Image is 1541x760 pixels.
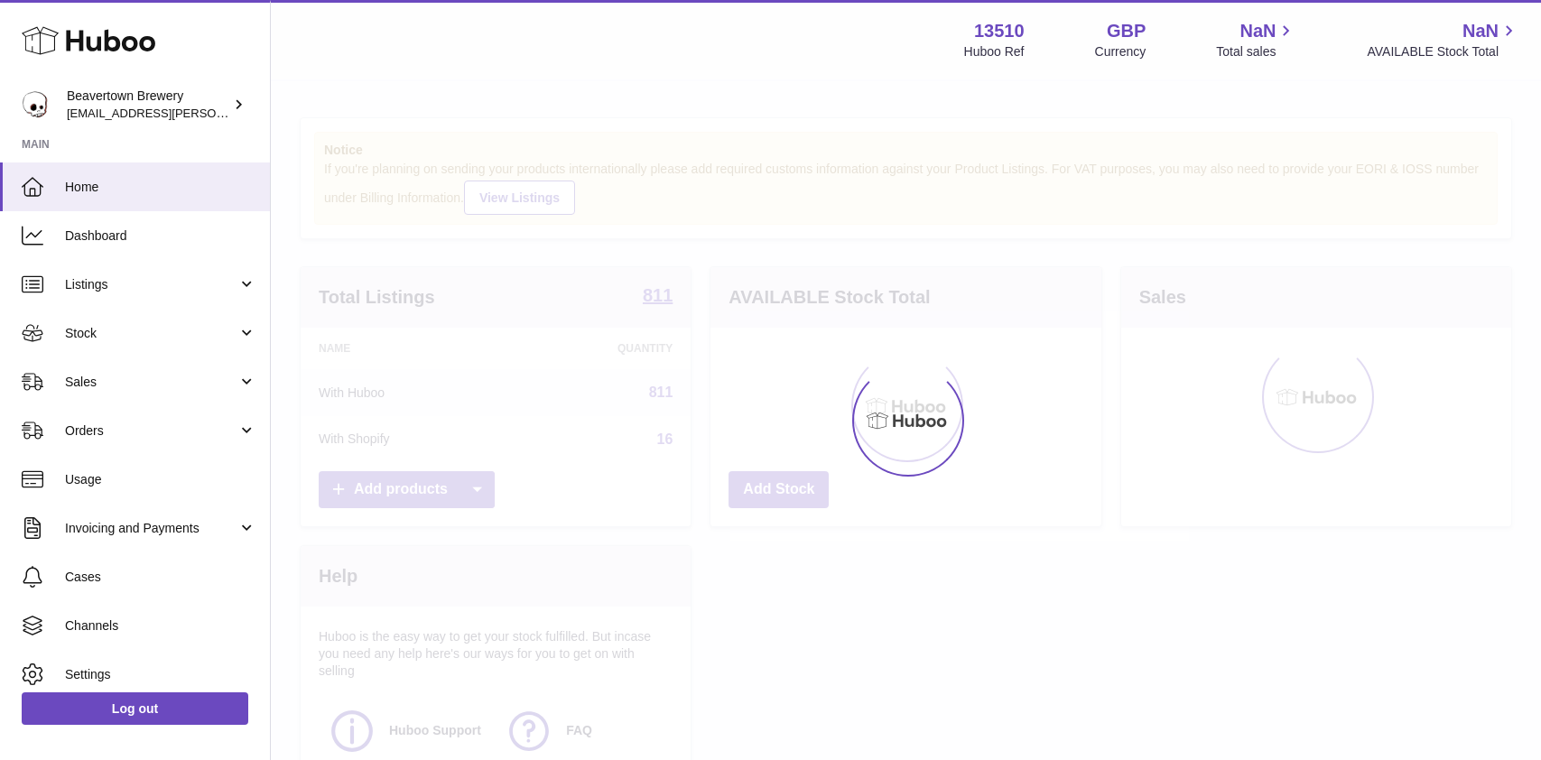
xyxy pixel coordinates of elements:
[65,666,256,683] span: Settings
[964,43,1025,60] div: Huboo Ref
[65,227,256,245] span: Dashboard
[65,471,256,488] span: Usage
[65,422,237,440] span: Orders
[67,88,229,122] div: Beavertown Brewery
[1095,43,1146,60] div: Currency
[67,106,362,120] span: [EMAIL_ADDRESS][PERSON_NAME][DOMAIN_NAME]
[1107,19,1146,43] strong: GBP
[22,91,49,118] img: kit.lowe@beavertownbrewery.co.uk
[974,19,1025,43] strong: 13510
[65,520,237,537] span: Invoicing and Payments
[65,374,237,391] span: Sales
[65,325,237,342] span: Stock
[1239,19,1276,43] span: NaN
[1216,43,1296,60] span: Total sales
[22,692,248,725] a: Log out
[1216,19,1296,60] a: NaN Total sales
[1462,19,1499,43] span: NaN
[65,617,256,635] span: Channels
[1367,43,1519,60] span: AVAILABLE Stock Total
[65,179,256,196] span: Home
[65,569,256,586] span: Cases
[65,276,237,293] span: Listings
[1367,19,1519,60] a: NaN AVAILABLE Stock Total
